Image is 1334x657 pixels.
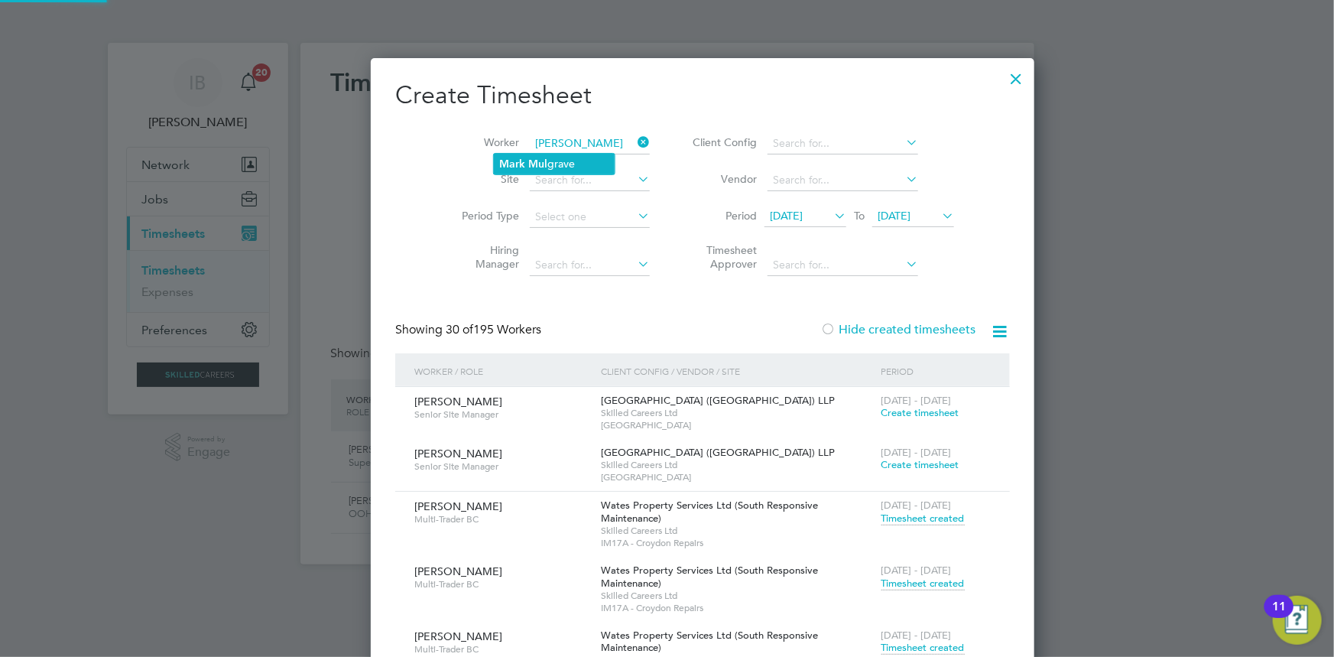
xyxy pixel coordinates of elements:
[529,158,548,171] b: Mul
[601,471,874,483] span: [GEOGRAPHIC_DATA]
[414,499,502,513] span: [PERSON_NAME]
[395,80,1010,112] h2: Create Timesheet
[1272,607,1286,626] div: 11
[821,322,976,337] label: Hide created timesheets
[414,408,589,421] span: Senior Site Manager
[414,460,589,473] span: Senior Site Manager
[601,446,835,459] span: [GEOGRAPHIC_DATA] ([GEOGRAPHIC_DATA]) LLP
[768,255,918,276] input: Search for...
[881,512,965,525] span: Timesheet created
[601,590,874,602] span: Skilled Careers Ltd
[688,172,757,186] label: Vendor
[881,394,952,407] span: [DATE] - [DATE]
[601,629,818,655] span: Wates Property Services Ltd (South Responsive Maintenance)
[530,170,650,191] input: Search for...
[395,322,544,338] div: Showing
[881,499,952,512] span: [DATE] - [DATE]
[530,207,650,228] input: Select one
[414,447,502,460] span: [PERSON_NAME]
[878,209,910,223] span: [DATE]
[1273,596,1322,645] button: Open Resource Center, 11 new notifications
[601,525,874,537] span: Skilled Careers Ltd
[601,419,874,431] span: [GEOGRAPHIC_DATA]
[688,209,757,223] label: Period
[688,243,757,271] label: Timesheet Approver
[414,395,502,408] span: [PERSON_NAME]
[881,564,952,577] span: [DATE] - [DATE]
[878,353,995,389] div: Period
[414,629,502,643] span: [PERSON_NAME]
[414,643,589,655] span: Multi-Trader BC
[500,158,526,171] b: Mark
[450,172,519,186] label: Site
[446,322,541,337] span: 195 Workers
[601,499,818,525] span: Wates Property Services Ltd (South Responsive Maintenance)
[770,209,803,223] span: [DATE]
[414,513,589,525] span: Multi-Trader BC
[768,133,918,154] input: Search for...
[881,641,965,655] span: Timesheet created
[450,209,519,223] label: Period Type
[881,577,965,590] span: Timesheet created
[688,135,757,149] label: Client Config
[601,459,874,471] span: Skilled Careers Ltd
[411,353,597,389] div: Worker / Role
[601,537,874,549] span: IM17A - Croydon Repairs
[450,243,519,271] label: Hiring Manager
[601,602,874,614] span: IM17A - Croydon Repairs
[601,394,835,407] span: [GEOGRAPHIC_DATA] ([GEOGRAPHIC_DATA]) LLP
[601,564,818,590] span: Wates Property Services Ltd (South Responsive Maintenance)
[450,135,519,149] label: Worker
[601,407,874,419] span: Skilled Careers Ltd
[881,458,959,471] span: Create timesheet
[414,578,589,590] span: Multi-Trader BC
[768,170,918,191] input: Search for...
[446,322,473,337] span: 30 of
[414,564,502,578] span: [PERSON_NAME]
[881,629,952,642] span: [DATE] - [DATE]
[881,446,952,459] span: [DATE] - [DATE]
[597,353,878,389] div: Client Config / Vendor / Site
[881,406,959,419] span: Create timesheet
[530,255,650,276] input: Search for...
[494,154,615,174] li: grave
[530,133,650,154] input: Search for...
[849,206,869,226] span: To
